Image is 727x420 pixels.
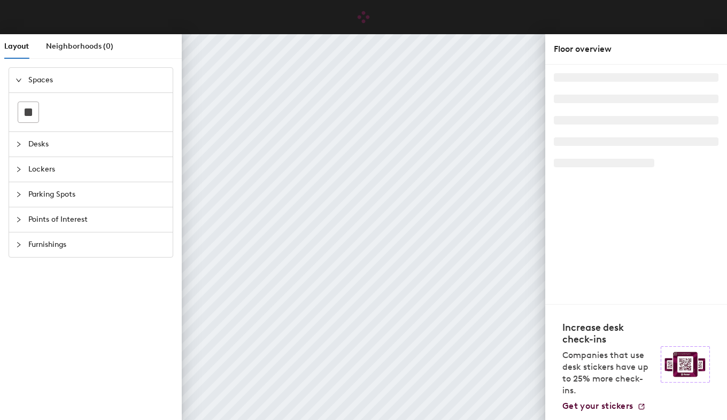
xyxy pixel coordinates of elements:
[661,346,710,383] img: Sticker logo
[562,401,633,411] span: Get your stickers
[16,141,22,147] span: collapsed
[16,191,22,198] span: collapsed
[4,42,29,51] span: Layout
[28,68,166,92] span: Spaces
[554,43,718,56] div: Floor overview
[16,242,22,248] span: collapsed
[28,157,166,182] span: Lockers
[28,207,166,232] span: Points of Interest
[28,182,166,207] span: Parking Spots
[562,349,654,396] p: Companies that use desk stickers have up to 25% more check-ins.
[28,232,166,257] span: Furnishings
[28,132,166,157] span: Desks
[16,166,22,173] span: collapsed
[562,322,654,345] h4: Increase desk check-ins
[562,401,646,411] a: Get your stickers
[46,42,113,51] span: Neighborhoods (0)
[16,216,22,223] span: collapsed
[16,77,22,83] span: expanded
